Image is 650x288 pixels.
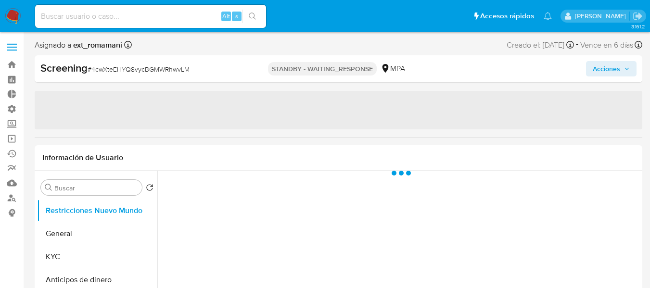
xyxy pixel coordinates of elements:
[242,10,262,23] button: search-icon
[381,63,405,74] div: MPA
[544,12,552,20] a: Notificaciones
[35,40,122,50] span: Asignado a
[576,38,578,51] span: -
[222,12,230,21] span: Alt
[633,11,643,21] a: Salir
[37,222,157,245] button: General
[235,12,238,21] span: s
[37,199,157,222] button: Restricciones Nuevo Mundo
[580,40,633,50] span: Vence en 6 días
[507,38,574,51] div: Creado el: [DATE]
[71,39,122,50] b: ext_romamani
[268,62,377,75] p: STANDBY - WAITING_RESPONSE
[54,184,138,192] input: Buscar
[42,153,123,163] h1: Información de Usuario
[575,12,629,21] p: zoe.breuer@mercadolibre.com
[35,10,266,23] input: Buscar usuario o caso...
[593,61,620,76] span: Acciones
[480,11,534,21] span: Accesos rápidos
[40,60,88,75] b: Screening
[146,184,153,194] button: Volver al orden por defecto
[35,91,642,129] span: ‌
[88,64,190,74] span: # 4cwXteEHYQ8vycBGMWRhwvLM
[586,61,637,76] button: Acciones
[45,184,52,191] button: Buscar
[37,245,157,268] button: KYC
